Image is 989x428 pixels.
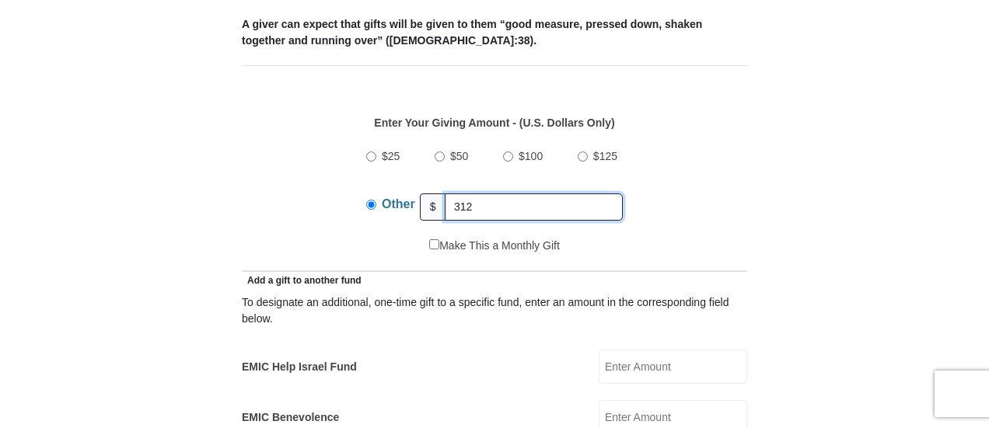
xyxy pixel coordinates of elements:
span: $100 [519,150,543,162]
div: To designate an additional, one-time gift to a specific fund, enter an amount in the correspondin... [242,294,747,327]
input: Enter Amount [599,350,747,384]
span: $ [420,193,446,221]
span: Other [382,197,415,211]
label: EMIC Help Israel Fund [242,359,357,375]
label: Make This a Monthly Gift [429,238,560,254]
label: EMIC Benevolence [242,409,339,426]
strong: Enter Your Giving Amount - (U.S. Dollars Only) [374,117,614,129]
span: $25 [382,150,400,162]
span: $125 [593,150,617,162]
input: Make This a Monthly Gift [429,239,439,249]
span: $50 [450,150,468,162]
span: Add a gift to another fund [242,275,362,286]
b: A giver can expect that gifts will be given to them “good measure, pressed down, shaken together ... [242,18,702,47]
input: Other Amount [445,193,623,221]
